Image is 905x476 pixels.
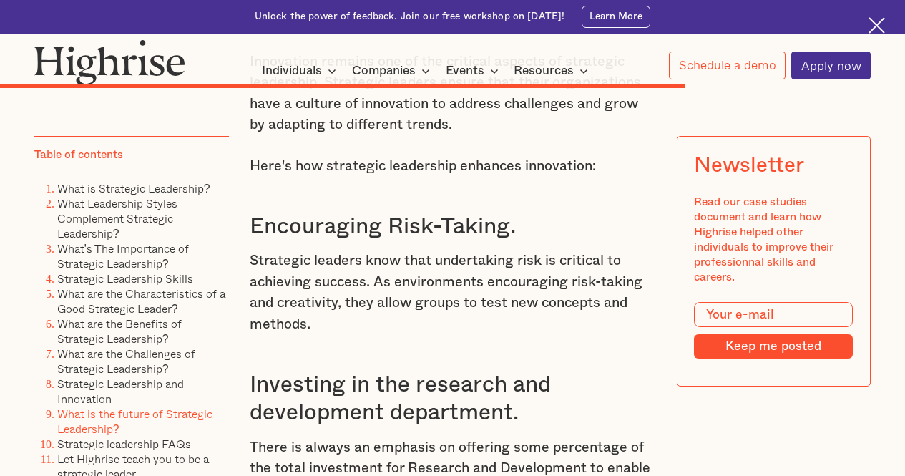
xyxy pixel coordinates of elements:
[250,371,656,427] h3: Investing in the research and development department.
[34,39,185,85] img: Highrise logo
[57,435,191,452] a: Strategic leadership FAQs
[582,6,651,28] a: Learn More
[57,345,195,377] a: What are the Challenges of Strategic Leadership?
[57,285,225,317] a: What are the Characteristics of a Good Strategic Leader?
[669,52,786,79] a: Schedule a demo
[250,156,656,178] p: Here's how strategic leadership enhances innovation:
[250,52,656,136] p: Innovation remains one of the critical aspects of strategic leadership. Strategic leaders ensure ...
[34,147,123,162] div: Table of contents
[514,62,592,79] div: Resources
[694,195,853,285] div: Read our case studies document and learn how Highrise helped other individuals to improve their p...
[250,213,656,241] h3: Encouraging Risk-Taking.
[446,62,484,79] div: Events
[694,302,853,359] form: Modal Form
[57,240,189,272] a: What's The Importance of Strategic Leadership?
[791,52,871,79] a: Apply now
[57,180,210,197] a: What is Strategic Leadership?
[255,10,565,24] div: Unlock the power of feedback. Join our free workshop on [DATE]!
[57,375,184,407] a: Strategic Leadership and Innovation
[262,62,341,79] div: Individuals
[869,17,885,34] img: Cross icon
[352,62,434,79] div: Companies
[352,62,416,79] div: Companies
[57,405,212,437] a: What is the future of Strategic Leadership?
[262,62,322,79] div: Individuals
[446,62,503,79] div: Events
[694,153,803,178] div: Newsletter
[57,270,193,287] a: Strategic Leadership Skills
[57,315,182,347] a: What are the Benefits of Strategic Leadership?
[514,62,574,79] div: Resources
[694,334,853,358] input: Keep me posted
[250,251,656,335] p: Strategic leaders know that undertaking risk is critical to achieving success. As environments en...
[694,302,853,328] input: Your e-mail
[57,195,177,242] a: What Leadership Styles Complement Strategic Leadership?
